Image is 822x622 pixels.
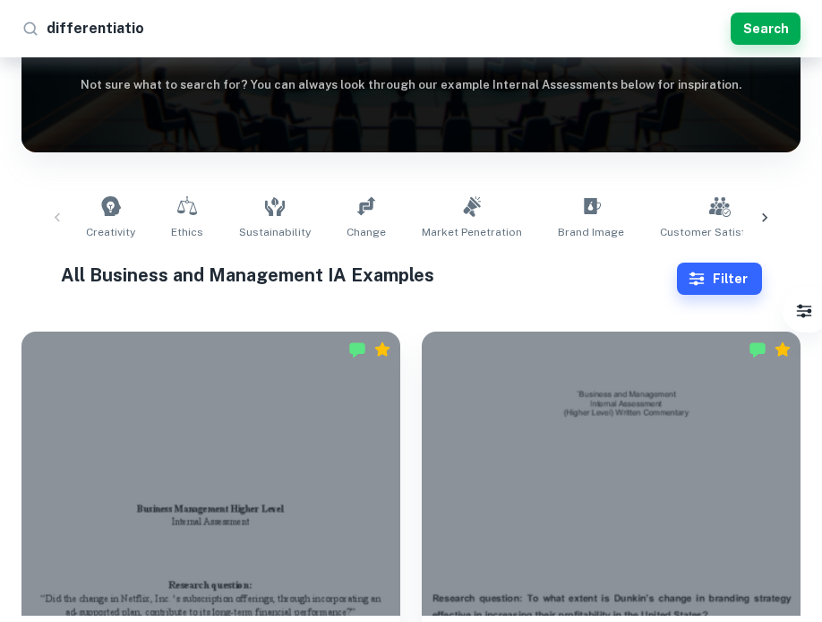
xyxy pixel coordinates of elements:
[239,224,311,240] span: Sustainability
[422,224,522,240] span: Market Penetration
[774,341,792,359] div: Premium
[660,224,779,240] span: Customer Satisfaction
[348,341,366,359] img: Marked
[171,224,203,240] span: Ethics
[677,263,762,295] button: Filter
[786,293,822,329] button: Filter
[749,341,766,359] img: Marked
[86,224,135,240] span: Creativity
[21,76,801,94] h6: Not sure what to search for? You can always look through our example Internal Assessments below f...
[558,224,624,240] span: Brand Image
[373,341,391,359] div: Premium
[47,14,724,43] input: Search for any exemplars...
[61,262,677,289] h1: All Business and Management IA Examples
[347,224,386,240] span: Change
[731,13,801,45] button: Search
